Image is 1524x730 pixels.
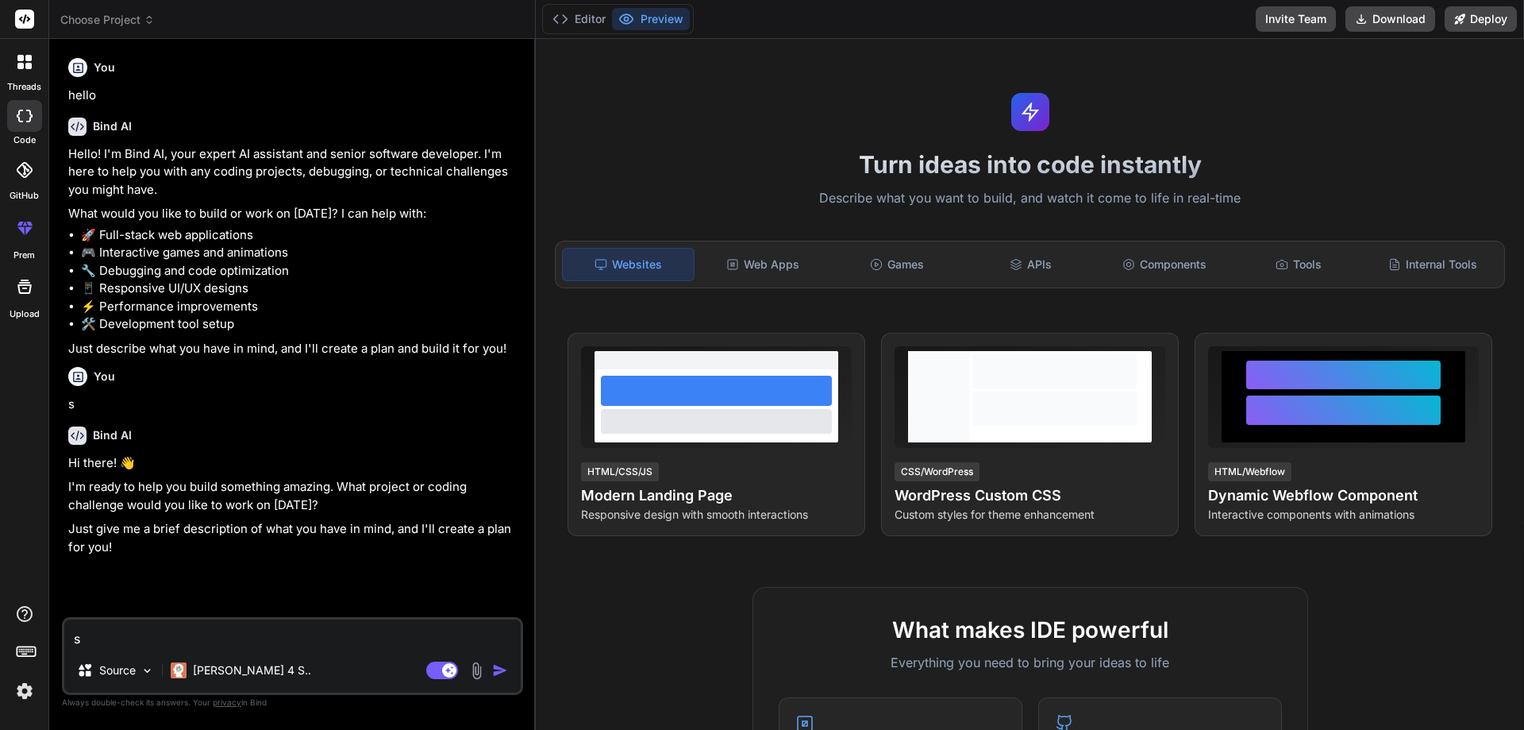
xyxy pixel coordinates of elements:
[81,226,520,245] li: 🚀 Full-stack web applications
[545,150,1514,179] h1: Turn ideas into code instantly
[10,307,40,321] label: Upload
[81,244,520,262] li: 🎮 Interactive games and animations
[1445,6,1517,32] button: Deploy
[698,248,829,281] div: Web Apps
[492,662,508,678] img: icon
[11,678,38,705] img: settings
[546,8,612,30] button: Editor
[1208,462,1291,481] div: HTML/Webflow
[68,205,520,223] p: What would you like to build or work on [DATE]? I can help with:
[68,145,520,199] p: Hello! I'm Bind AI, your expert AI assistant and senior software developer. I'm here to help you ...
[81,315,520,334] li: 🛠️ Development tool setup
[965,248,1096,281] div: APIs
[94,60,115,75] h6: You
[13,133,36,147] label: code
[779,653,1282,672] p: Everything you need to bring your ideas to life
[1367,248,1498,281] div: Internal Tools
[81,262,520,280] li: 🔧 Debugging and code optimization
[68,520,520,556] p: Just give me a brief description of what you have in mind, and I'll create a plan for you!
[779,613,1282,647] h2: What makes IDE powerful
[68,454,520,473] p: Hi there! 👋
[468,662,486,680] img: attachment
[68,340,520,358] p: Just describe what you have in mind, and I'll create a plan and build it for you!
[171,662,187,678] img: Claude 4 Sonnet
[99,662,136,678] p: Source
[94,369,115,384] h6: You
[612,8,690,30] button: Preview
[895,485,1165,507] h4: WordPress Custom CSS
[81,298,520,316] li: ⚡ Performance improvements
[581,485,852,507] h4: Modern Landing Page
[68,396,520,414] p: s
[895,507,1165,523] p: Custom styles for theme enhancement
[1208,507,1479,523] p: Interactive components with animations
[581,507,852,523] p: Responsive design with smooth interactions
[581,462,659,481] div: HTML/CSS/JS
[895,462,979,481] div: CSS/WordPress
[60,12,155,28] span: Choose Project
[562,248,695,281] div: Websites
[93,118,132,134] h6: Bind AI
[62,695,523,710] p: Always double-check its answers. Your in Bind
[193,662,311,678] p: [PERSON_NAME] 4 S..
[832,248,963,281] div: Games
[7,80,41,94] label: threads
[10,189,39,203] label: GitHub
[93,427,132,443] h6: Bind AI
[1233,248,1364,281] div: Tools
[13,249,35,262] label: prem
[81,280,520,298] li: 📱 Responsive UI/UX designs
[1256,6,1336,32] button: Invite Team
[213,697,241,707] span: privacy
[545,188,1514,209] p: Describe what you want to build, and watch it come to life in real-time
[1099,248,1230,281] div: Components
[68,478,520,514] p: I'm ready to help you build something amazing. What project or coding challenge would you like to...
[140,664,154,678] img: Pick Models
[68,87,520,105] p: hello
[1345,6,1435,32] button: Download
[1208,485,1479,507] h4: Dynamic Webflow Component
